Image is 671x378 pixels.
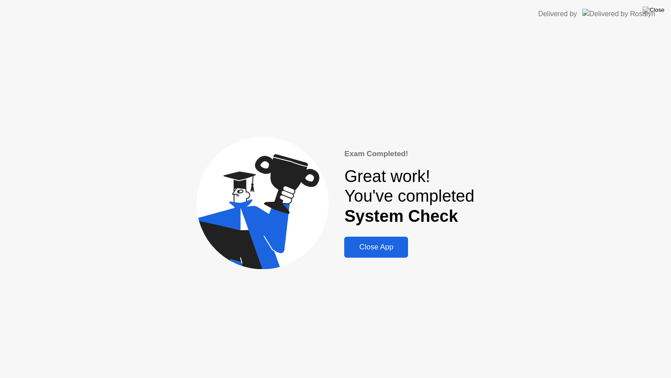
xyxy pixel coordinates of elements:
[347,243,405,252] div: Close App
[344,207,458,225] b: System Check
[344,167,474,227] div: Great work! You've completed
[344,237,408,258] button: Close App
[643,7,664,14] img: Close
[538,9,577,19] div: Delivered by
[344,148,474,160] div: Exam Completed!
[582,9,655,19] img: Delivered by Rosalyn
